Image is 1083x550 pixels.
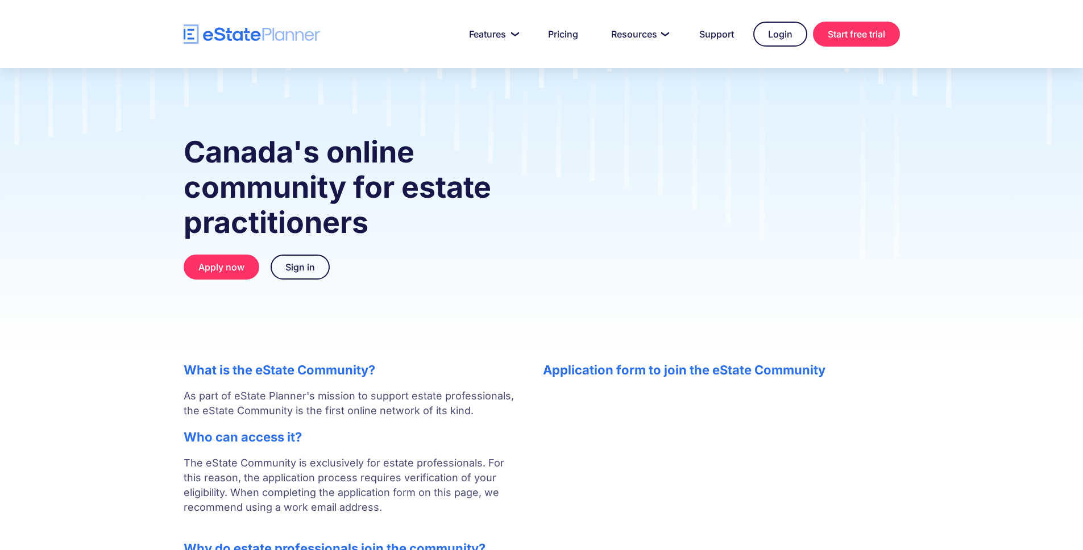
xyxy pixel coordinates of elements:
[543,363,900,377] h2: Application form to join the eState Community
[753,22,807,47] a: Login
[455,23,529,45] a: Features
[534,23,592,45] a: Pricing
[184,134,491,240] strong: Canada's online community for estate practitioners
[597,23,680,45] a: Resources
[184,389,520,418] p: As part of eState Planner's mission to support estate professionals, the eState Community is the ...
[184,363,520,377] h2: What is the eState Community?
[686,23,748,45] a: Support
[184,456,520,530] p: The eState Community is exclusively for estate professionals. For this reason, the application pr...
[813,22,900,47] a: Start free trial
[184,430,520,444] h2: Who can access it?
[271,255,330,280] a: Sign in
[184,255,259,280] a: Apply now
